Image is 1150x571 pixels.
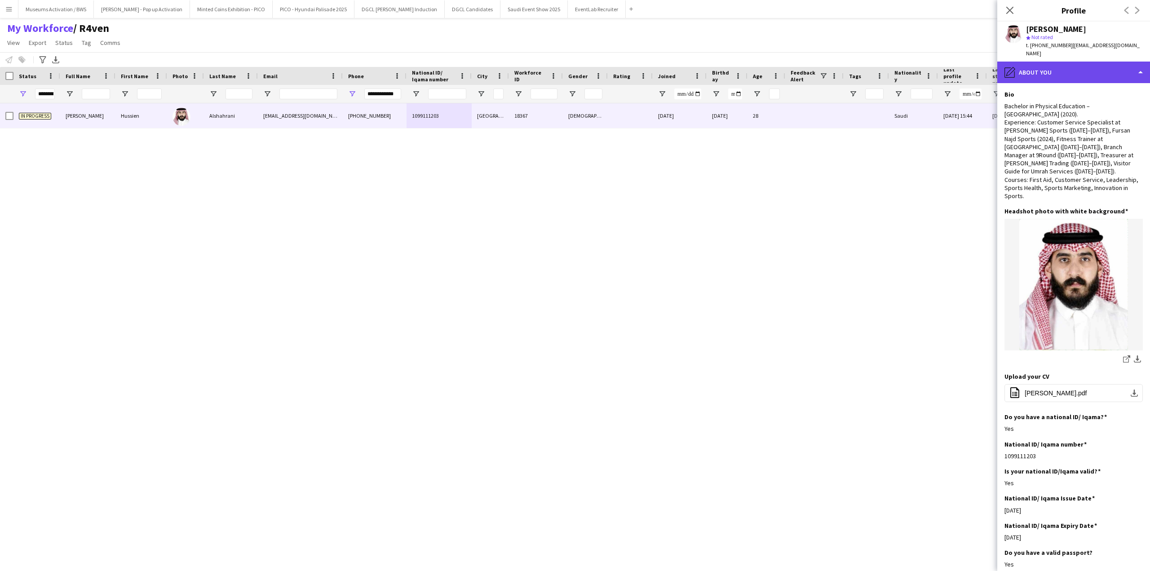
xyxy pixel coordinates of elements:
[258,103,343,128] div: [EMAIL_ADDRESS][DOMAIN_NAME]
[658,73,676,80] span: Joined
[1004,549,1092,557] h3: Do you have a valid passport?
[960,89,982,99] input: Last profile update Filter Input
[172,108,190,126] img: Hussien Alshahrani
[568,0,626,18] button: EventLab Recruiter
[987,103,1037,128] div: [DATE] 15:16
[1004,219,1143,350] img: صورة شخصيه.jpg
[428,89,466,99] input: National ID/ Iqama number Filter Input
[226,89,252,99] input: Last Name Filter Input
[209,90,217,98] button: Open Filter Menu
[66,73,90,80] span: Full Name
[531,89,557,99] input: Workforce ID Filter Input
[100,39,120,47] span: Comms
[37,54,48,65] app-action-btn: Advanced filters
[889,103,938,128] div: Saudi
[674,89,701,99] input: Joined Filter Input
[1004,413,1107,421] h3: Do you have a national ID/ Iqama?
[500,0,568,18] button: Saudi Event Show 2025
[1004,467,1101,475] h3: Is your national ID/Iqama valid?
[849,90,857,98] button: Open Filter Menu
[7,39,20,47] span: View
[19,113,51,120] span: In progress
[55,39,73,47] span: Status
[1004,207,1128,215] h3: Headshot photo with white background
[568,73,588,80] span: Gender
[354,0,445,18] button: DGCL [PERSON_NAME] Induction
[348,73,364,80] span: Phone
[514,90,522,98] button: Open Filter Menu
[568,90,576,98] button: Open Filter Menu
[943,90,951,98] button: Open Filter Menu
[728,89,742,99] input: Birthday Filter Input
[747,103,785,128] div: 28
[115,103,167,128] div: Hussien
[894,69,922,83] span: Nationality
[94,0,190,18] button: [PERSON_NAME] - Pop up Activation
[509,103,563,128] div: 18367
[1004,102,1143,200] div: Bachelor in Physical Education – [GEOGRAPHIC_DATA] (2020). Experience: Customer Service Specialis...
[477,90,485,98] button: Open Filter Menu
[769,89,780,99] input: Age Filter Input
[938,103,987,128] div: [DATE] 15:44
[66,112,104,119] span: [PERSON_NAME]
[1004,506,1143,514] div: [DATE]
[348,90,356,98] button: Open Filter Menu
[172,73,188,80] span: Photo
[1004,533,1143,541] div: [DATE]
[97,37,124,49] a: Comms
[52,37,76,49] a: Status
[29,39,46,47] span: Export
[1026,25,1086,33] div: [PERSON_NAME]
[911,89,933,99] input: Nationality Filter Input
[279,89,337,99] input: Email Filter Input
[1004,522,1097,530] h3: National ID/ Iqama Expiry Date
[1004,494,1095,502] h3: National ID/ Iqama Issue Date
[73,22,109,35] span: R4ven
[19,73,36,80] span: Status
[658,90,666,98] button: Open Filter Menu
[712,90,720,98] button: Open Filter Menu
[894,90,902,98] button: Open Filter Menu
[190,0,273,18] button: Minted Coins Exhibition - PICO
[1004,425,1143,433] div: Yes
[613,73,630,80] span: Rating
[19,90,27,98] button: Open Filter Menu
[1004,452,1143,460] div: 1099111203
[445,0,500,18] button: DGCL Candidates
[18,0,94,18] button: Museums Activation / BWS
[78,37,95,49] a: Tag
[865,89,884,99] input: Tags Filter Input
[1004,384,1143,402] button: [PERSON_NAME].pdf
[992,90,1000,98] button: Open Filter Menu
[343,103,407,128] div: [PHONE_NUMBER]
[1026,42,1140,57] span: | [EMAIL_ADDRESS][DOMAIN_NAME]
[1004,440,1087,448] h3: National ID/ Iqama number
[82,89,110,99] input: Full Name Filter Input
[791,69,819,83] span: Feedback Alert
[1004,560,1143,568] div: Yes
[364,89,401,99] input: Phone Filter Input
[514,69,547,83] span: Workforce ID
[7,22,73,35] a: My Workforce
[584,89,602,99] input: Gender Filter Input
[66,90,74,98] button: Open Filter Menu
[997,4,1150,16] h3: Profile
[849,73,861,80] span: Tags
[493,89,504,99] input: City Filter Input
[477,73,487,80] span: City
[1004,372,1049,381] h3: Upload your CV
[137,89,162,99] input: First Name Filter Input
[121,73,148,80] span: First Name
[121,90,129,98] button: Open Filter Menu
[412,90,420,98] button: Open Filter Menu
[753,73,762,80] span: Age
[1026,42,1073,49] span: t. [PHONE_NUMBER]
[563,103,608,128] div: [DEMOGRAPHIC_DATA]
[992,66,1021,86] span: Last status update
[25,37,50,49] a: Export
[1025,390,1087,397] span: [PERSON_NAME].pdf
[712,69,731,83] span: Birthday
[204,103,258,128] div: Alshahrani
[50,54,61,65] app-action-btn: Export XLSX
[472,103,509,128] div: [GEOGRAPHIC_DATA]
